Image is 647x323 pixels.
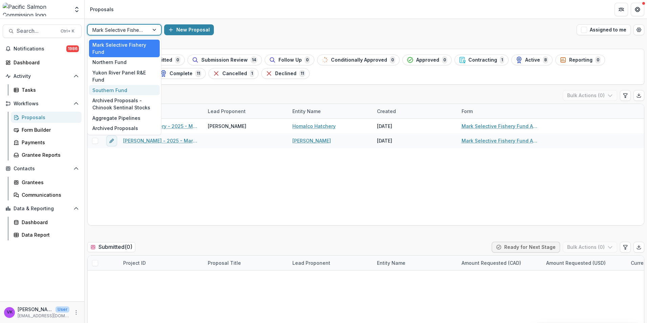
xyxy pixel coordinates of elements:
a: Mark Selective Fishery Fund Application 2025 [462,137,538,144]
a: Tasks [11,84,82,95]
button: Export table data [633,90,644,101]
button: Cancelled1 [208,68,259,79]
span: Conditionally Approved [331,57,387,63]
button: Ready for Next Stage [492,242,560,253]
div: Dashboard [22,219,76,226]
span: Contacts [14,166,71,172]
a: Dashboard [3,57,82,68]
div: Ctrl + K [59,27,76,35]
div: Project ID [119,259,150,266]
div: Proposals [22,114,76,121]
span: Reporting [569,57,593,63]
div: Entity Name [288,104,373,119]
div: Amount Requested (USD) [542,259,610,266]
a: Mark Selective Fishery Fund Application 2025 [462,123,538,130]
div: Lead Proponent [288,256,373,270]
span: Cancelled [222,71,247,77]
button: Bulk Actions (0) [563,242,617,253]
div: Proposal Title [119,104,204,119]
div: Proposal Title [204,256,288,270]
div: Southern Fund [89,85,160,95]
div: Lead Proponent [204,104,288,119]
button: Declined11 [261,68,310,79]
button: Open table manager [633,24,644,35]
div: Data Report [22,231,76,238]
span: 1 [250,70,254,77]
span: Notifications [14,46,66,52]
p: [PERSON_NAME] [18,306,53,313]
button: Edit table settings [620,90,631,101]
div: Aggregate Pipelines [89,113,160,123]
span: 14 [250,56,258,64]
button: Open Data & Reporting [3,203,82,214]
button: Reporting0 [555,55,605,65]
button: More [72,308,80,317]
a: Proposals [11,112,82,123]
div: Mark Selective Fishery Fund [89,40,160,57]
div: Form [458,104,542,119]
div: Archived Proposals [89,123,160,134]
button: Open Activity [3,71,82,82]
p: User [55,306,69,313]
button: Notifications1986 [3,43,82,54]
a: Homalco Hatchery [292,123,336,130]
span: 0 [305,56,310,64]
a: Form Builder [11,124,82,135]
div: Tasks [22,86,76,93]
button: Partners [615,3,628,16]
span: 0 [595,56,601,64]
button: Edit table settings [620,242,631,253]
a: Data Report [11,229,82,240]
button: Follow Up0 [265,55,314,65]
div: Form Builder [22,126,76,133]
span: Activity [14,73,71,79]
div: [DATE] [377,123,392,130]
span: 1986 [66,45,79,52]
button: Contracting1 [454,55,509,65]
div: Entity Name [373,256,458,270]
span: 11 [195,70,201,77]
span: Submission Review [201,57,248,63]
div: Payments [22,139,76,146]
button: Get Help [631,3,644,16]
div: Entity Name [373,259,409,266]
div: Proposals [90,6,114,13]
div: Victor Keong [7,310,13,315]
div: Created [373,104,458,119]
div: Amount Requested (CAD) [458,256,542,270]
button: Submission Review14 [187,55,262,65]
a: Communications [11,189,82,200]
a: Homalco Hatchery - 2025 - Mark Selective Fishery Fund Application 2025 [123,123,200,130]
div: Northern Fund [89,57,160,68]
a: Grantee Reports [11,149,82,160]
span: 0 [442,56,447,64]
button: Approved0 [402,55,452,65]
div: Amount Requested (CAD) [458,259,525,266]
h2: Submitted ( 0 ) [87,242,135,252]
button: New Proposal [164,24,214,35]
a: [PERSON_NAME] - 2025 - Mark Selective Fishery Fund Application 2025 [123,137,200,144]
button: Bulk Actions (0) [563,90,617,101]
button: Open Contacts [3,163,82,174]
div: Archived Proposals - Chinook Sentinal Stocks [89,95,160,113]
span: 0 [390,56,395,64]
button: Conditionally Approved0 [317,55,400,65]
div: Grantee Reports [22,151,76,158]
div: Form [458,108,477,115]
div: Proposal Title [204,259,245,266]
span: Search... [17,28,57,34]
span: Approved [416,57,439,63]
span: 0 [175,56,180,64]
p: [EMAIL_ADDRESS][DOMAIN_NAME] [18,313,69,319]
div: Communications [22,191,76,198]
div: Lead Proponent [288,259,334,266]
button: Active8 [511,55,553,65]
span: Workflows [14,101,71,107]
div: Yukon River Panel R&E Fund [89,67,160,85]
